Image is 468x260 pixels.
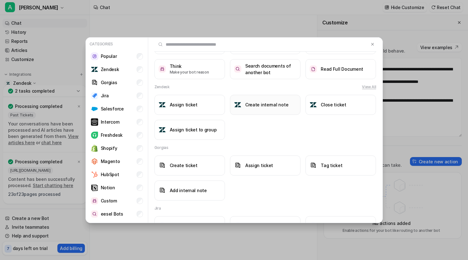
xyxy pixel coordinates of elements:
[154,206,161,211] h2: Jira
[101,53,117,59] p: Popular
[101,66,119,73] p: Zendesk
[230,95,300,115] button: Create internal noteCreate internal note
[245,162,273,169] h3: Assign ticket
[234,222,241,230] img: Create issue
[310,162,317,169] img: Tag ticket
[101,184,115,191] p: Notion
[230,216,300,236] button: Create issueCreate issue
[170,69,209,75] p: Make your bot reason
[310,65,317,73] img: Read Full Document
[305,95,376,115] button: Close ticketClose ticket
[154,59,225,79] button: ThinkThinkMake your bot reason
[101,92,109,99] p: Jira
[101,145,117,151] p: Shopify
[305,216,376,236] button: Label issueLabel issue
[158,65,166,73] img: Think
[101,171,119,178] p: HubSpot
[154,145,168,150] h2: Gorgias
[245,63,296,76] h3: Search documents of another bot
[158,162,166,169] img: Create ticket
[170,162,197,169] h3: Create ticket
[158,126,166,134] img: Assign ticket to group
[230,59,300,79] button: Search documents of another botSearch documents of another bot
[305,59,376,79] button: Read Full DocumentRead Full Document
[101,158,120,165] p: Magento
[88,40,145,48] p: Categories
[321,101,346,108] h3: Close ticket
[234,101,241,109] img: Create internal note
[101,79,117,86] p: Gorgias
[101,119,119,125] p: Intercom
[101,197,117,204] p: Custom
[245,101,288,108] h3: Create internal note
[158,222,166,230] img: Search issues
[154,120,225,140] button: Assign ticket to groupAssign ticket to group
[310,101,317,109] img: Close ticket
[170,126,217,133] h3: Assign ticket to group
[362,84,376,90] button: View All
[234,65,241,73] img: Search documents of another bot
[158,101,166,109] img: Assign ticket
[234,162,241,169] img: Assign ticket
[154,84,170,90] h2: Zendesk
[170,63,209,69] h3: Think
[154,181,225,201] button: Add internal noteAdd internal note
[101,105,124,112] p: Salesforce
[230,155,300,176] button: Assign ticketAssign ticket
[158,187,166,194] img: Add internal note
[170,187,207,194] h3: Add internal note
[321,66,363,72] h3: Read Full Document
[170,101,197,108] h3: Assign ticket
[154,216,225,236] button: Search issuesSearch issues
[305,155,376,176] button: Tag ticketTag ticket
[154,155,225,176] button: Create ticketCreate ticket
[154,95,225,115] button: Assign ticketAssign ticket
[101,211,123,217] p: eesel Bots
[310,222,317,230] img: Label issue
[321,162,342,169] h3: Tag ticket
[101,132,123,138] p: Freshdesk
